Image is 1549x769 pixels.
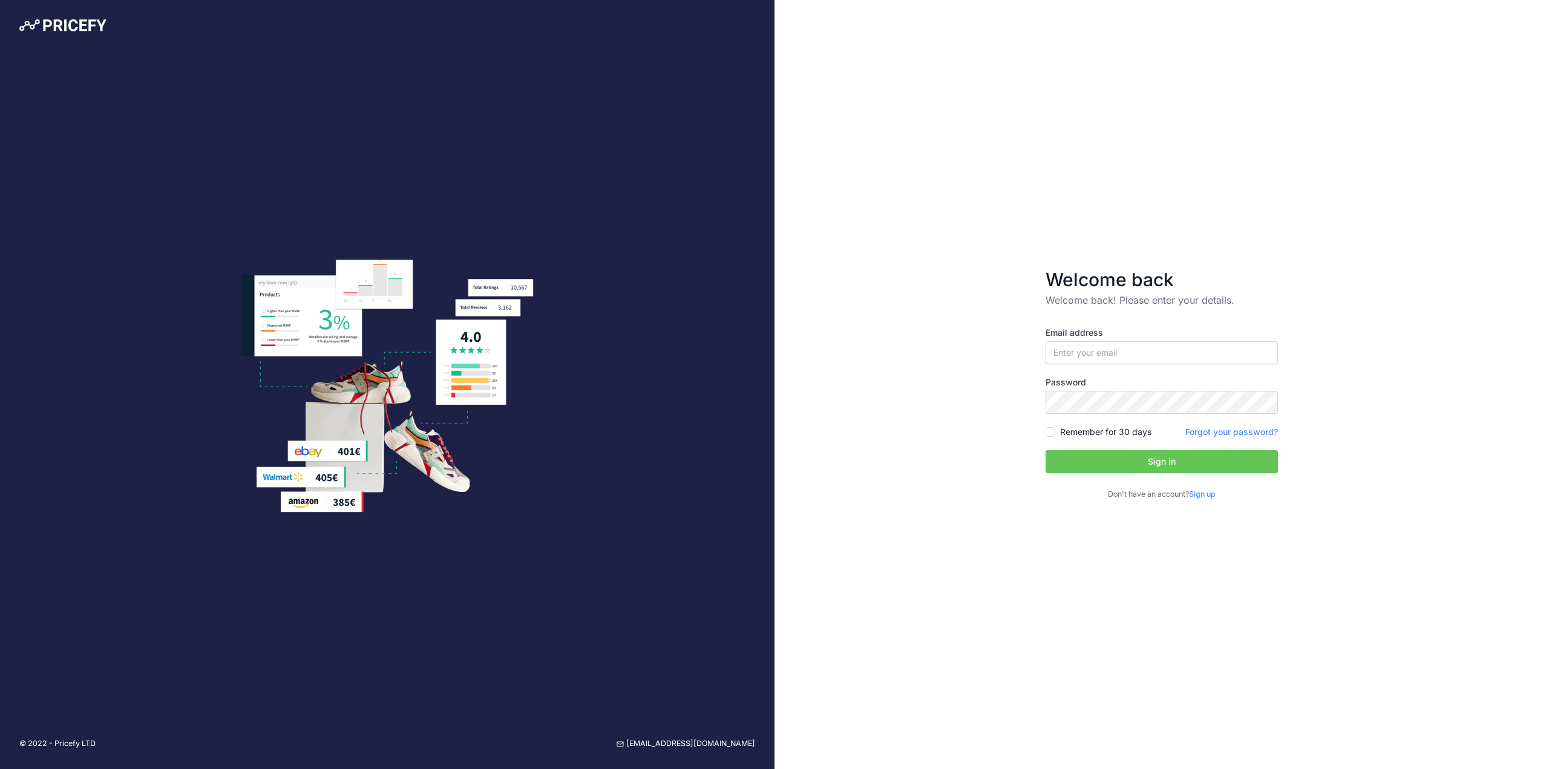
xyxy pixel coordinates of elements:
[1046,293,1278,307] p: Welcome back! Please enter your details.
[1046,341,1278,364] input: Enter your email
[19,738,96,750] p: © 2022 - Pricefy LTD
[19,19,106,31] img: Pricefy
[1189,489,1216,499] a: Sign up
[1046,450,1278,473] button: Sign in
[1060,426,1151,438] label: Remember for 30 days
[1185,427,1278,437] a: Forgot your password?
[1046,327,1278,339] label: Email address
[1046,489,1278,500] p: Don't have an account?
[1046,269,1278,290] h3: Welcome back
[1046,376,1278,388] label: Password
[617,738,755,750] a: [EMAIL_ADDRESS][DOMAIN_NAME]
